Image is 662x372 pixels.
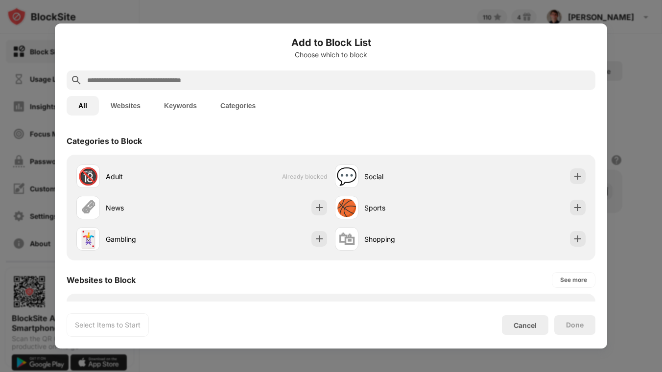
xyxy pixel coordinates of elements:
div: 🔞 [78,166,98,186]
button: Keywords [152,96,209,116]
div: Done [566,321,584,329]
div: 💬 [336,166,357,186]
div: 🗞 [80,198,96,218]
div: Select Items to Start [75,320,141,330]
div: Gambling [106,234,202,244]
button: All [67,96,99,116]
div: Social [364,171,460,182]
div: Categories to Block [67,136,142,146]
div: 🛍 [338,229,355,249]
div: See more [560,275,587,285]
div: Adult [106,171,202,182]
div: 🃏 [78,229,98,249]
button: Websites [99,96,152,116]
button: Categories [209,96,267,116]
span: Already blocked [282,173,327,180]
div: News [106,203,202,213]
div: Websites to Block [67,275,136,285]
div: Cancel [514,321,537,329]
div: Shopping [364,234,460,244]
h6: Add to Block List [67,35,595,50]
div: 🏀 [336,198,357,218]
div: Sports [364,203,460,213]
img: search.svg [71,74,82,86]
div: Choose which to block [67,51,595,59]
